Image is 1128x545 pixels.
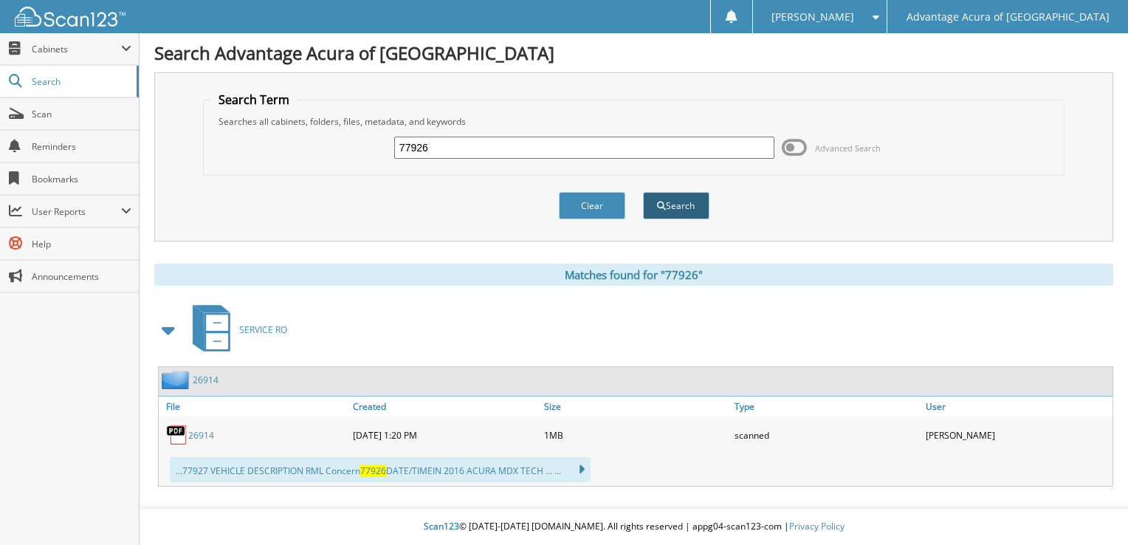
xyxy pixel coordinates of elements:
[731,397,921,417] a: Type
[32,270,131,283] span: Announcements
[32,43,121,55] span: Cabinets
[540,397,731,417] a: Size
[1054,474,1128,545] iframe: Chat Widget
[349,397,540,417] a: Created
[540,420,731,450] div: 1MB
[154,264,1113,286] div: Matches found for "77926"
[162,371,193,389] img: folder2.png
[32,205,121,218] span: User Reports
[922,420,1112,450] div: [PERSON_NAME]
[32,140,131,153] span: Reminders
[731,420,921,450] div: scanned
[32,173,131,185] span: Bookmarks
[170,457,591,482] div: ...77927 VEHICLE DESCRIPTION RML Concern DATE/TIMEIN 2016 ACURA MDX TECH ... ...
[907,13,1110,21] span: Advantage Acura of [GEOGRAPHIC_DATA]
[32,75,129,88] span: Search
[349,420,540,450] div: [DATE] 1:20 PM
[239,323,287,336] span: SERVICE RO
[211,115,1056,128] div: Searches all cabinets, folders, files, metadata, and keywords
[140,509,1128,545] div: © [DATE]-[DATE] [DOMAIN_NAME]. All rights reserved | appg04-scan123-com |
[643,192,709,219] button: Search
[154,41,1113,65] h1: Search Advantage Acura of [GEOGRAPHIC_DATA]
[166,424,188,446] img: PDF.png
[15,7,125,27] img: scan123-logo-white.svg
[159,397,349,417] a: File
[922,397,1112,417] a: User
[184,301,287,359] a: SERVICE RO
[211,92,297,108] legend: Search Term
[789,520,845,532] a: Privacy Policy
[424,520,459,532] span: Scan123
[32,108,131,120] span: Scan
[360,465,386,477] span: 77926
[32,238,131,250] span: Help
[815,143,881,154] span: Advanced Search
[188,429,214,442] a: 26914
[193,374,219,386] a: 26914
[771,13,854,21] span: [PERSON_NAME]
[559,192,625,219] button: Clear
